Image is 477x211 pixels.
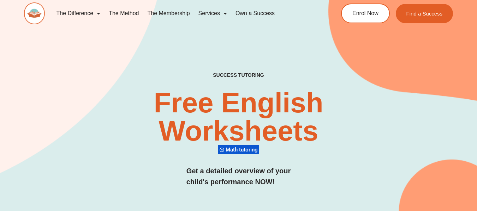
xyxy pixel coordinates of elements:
[396,4,453,23] a: Find a Success
[52,5,316,21] nav: Menu
[231,5,279,21] a: Own a Success
[341,4,390,23] a: Enrol Now
[226,147,260,153] span: Math tutoring
[175,72,302,78] h4: SUCCESS TUTORING​
[105,5,143,21] a: The Method
[186,166,291,187] h3: Get a detailed overview of your child's performance NOW!
[97,89,380,145] h2: Free English Worksheets​
[143,5,194,21] a: The Membership
[52,5,105,21] a: The Difference
[352,11,378,16] span: Enrol Now
[406,11,443,16] span: Find a Success
[218,145,259,154] div: Math tutoring
[194,5,231,21] a: Services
